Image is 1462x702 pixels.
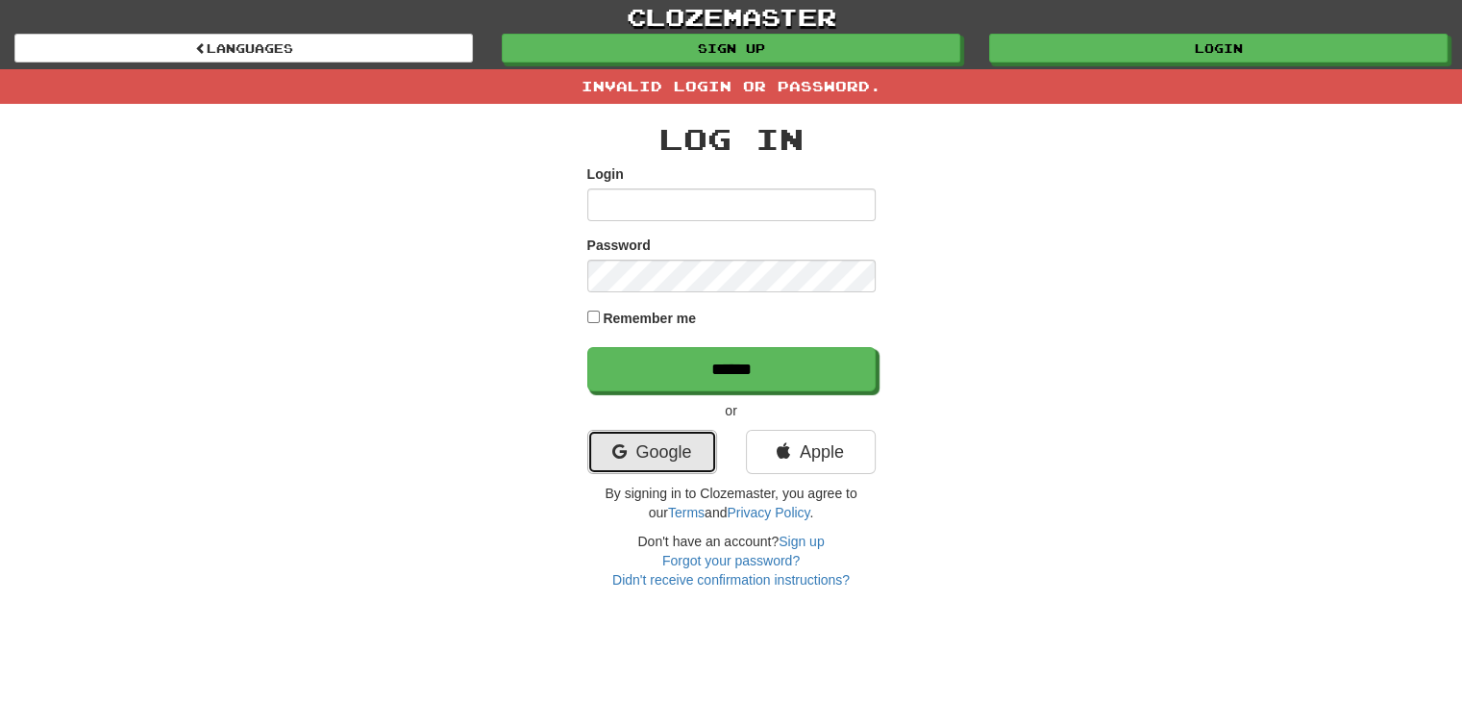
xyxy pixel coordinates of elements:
[746,430,876,474] a: Apple
[587,236,651,255] label: Password
[587,401,876,420] p: or
[587,164,624,184] label: Login
[587,123,876,155] h2: Log In
[662,553,800,568] a: Forgot your password?
[502,34,960,63] a: Sign up
[587,430,717,474] a: Google
[612,572,850,588] a: Didn't receive confirmation instructions?
[779,534,824,549] a: Sign up
[603,309,696,328] label: Remember me
[727,505,809,520] a: Privacy Policy
[14,34,473,63] a: Languages
[989,34,1448,63] a: Login
[587,484,876,522] p: By signing in to Clozemaster, you agree to our and .
[668,505,705,520] a: Terms
[587,532,876,589] div: Don't have an account?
